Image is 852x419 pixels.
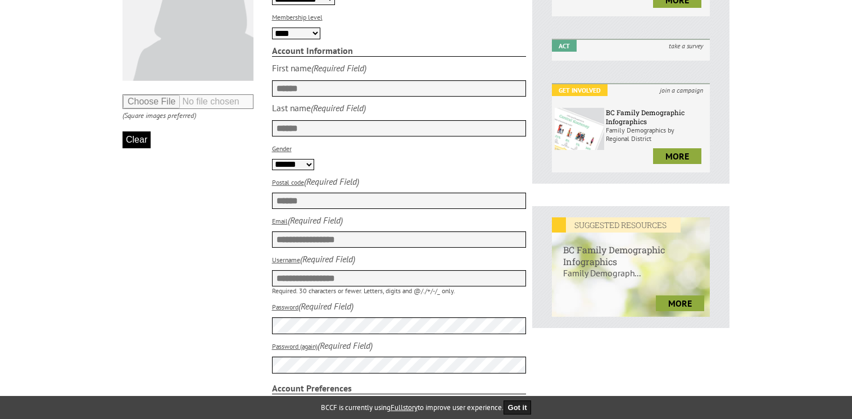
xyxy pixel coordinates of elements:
[653,84,710,96] i: join a campaign
[272,144,292,153] label: Gender
[552,233,710,267] h6: BC Family Demographic Infographics
[606,108,707,126] h6: BC Family Demographic Infographics
[656,295,704,311] a: more
[288,215,343,226] i: (Required Field)
[391,403,418,412] a: Fullstory
[123,111,196,120] i: (Square images preferred)
[272,256,300,264] label: Username
[272,303,298,311] label: Password
[272,217,288,225] label: Email
[552,267,710,290] p: Family Demograph...
[272,102,311,113] div: Last name
[606,126,707,143] p: Family Demographics by Regional District
[272,178,304,186] label: Postal code
[311,102,366,113] i: (Required Field)
[298,300,354,312] i: (Required Field)
[272,342,318,350] label: Password (again)
[304,176,359,187] i: (Required Field)
[311,62,366,74] i: (Required Field)
[552,217,681,233] em: SUGGESTED RESOURCES
[272,13,323,21] label: Membership level
[552,40,577,52] em: Act
[272,45,527,57] strong: Account Information
[272,382,527,394] strong: Account Preferences
[272,286,527,295] p: Required. 30 characters or fewer. Letters, digits and @/./+/-/_ only.
[653,148,701,164] a: more
[272,62,311,74] div: First name
[318,340,373,351] i: (Required Field)
[123,131,151,148] button: Clear
[662,40,710,52] i: take a survey
[552,84,608,96] em: Get Involved
[504,400,532,415] button: Got it
[300,253,355,265] i: (Required Field)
